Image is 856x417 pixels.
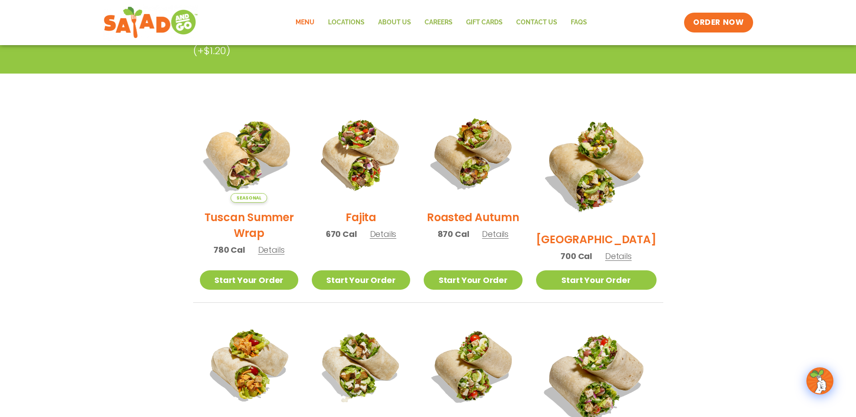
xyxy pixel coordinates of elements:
[536,104,657,225] img: Product photo for BBQ Ranch Wrap
[427,209,519,225] h2: Roasted Autumn
[231,193,267,203] span: Seasonal
[424,104,522,203] img: Product photo for Roasted Autumn Wrap
[289,12,594,33] nav: Menu
[807,368,833,394] img: wpChatIcon
[312,316,410,415] img: Product photo for Caesar Wrap
[536,270,657,290] a: Start Your Order
[289,12,321,33] a: Menu
[321,12,371,33] a: Locations
[200,316,298,415] img: Product photo for Buffalo Chicken Wrap
[370,228,397,240] span: Details
[312,270,410,290] a: Start Your Order
[684,13,753,32] a: ORDER NOW
[459,12,509,33] a: GIFT CARDS
[605,250,632,262] span: Details
[424,270,522,290] a: Start Your Order
[312,104,410,203] img: Product photo for Fajita Wrap
[482,228,509,240] span: Details
[536,232,657,247] h2: [GEOGRAPHIC_DATA]
[200,270,298,290] a: Start Your Order
[326,228,357,240] span: 670 Cal
[103,5,199,41] img: new-SAG-logo-768×292
[418,12,459,33] a: Careers
[213,244,245,256] span: 780 Cal
[258,244,285,255] span: Details
[564,12,594,33] a: FAQs
[509,12,564,33] a: Contact Us
[560,250,592,262] span: 700 Cal
[424,316,522,415] img: Product photo for Cobb Wrap
[346,209,376,225] h2: Fajita
[693,17,744,28] span: ORDER NOW
[200,209,298,241] h2: Tuscan Summer Wrap
[191,96,306,211] img: Product photo for Tuscan Summer Wrap
[438,228,469,240] span: 870 Cal
[371,12,418,33] a: About Us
